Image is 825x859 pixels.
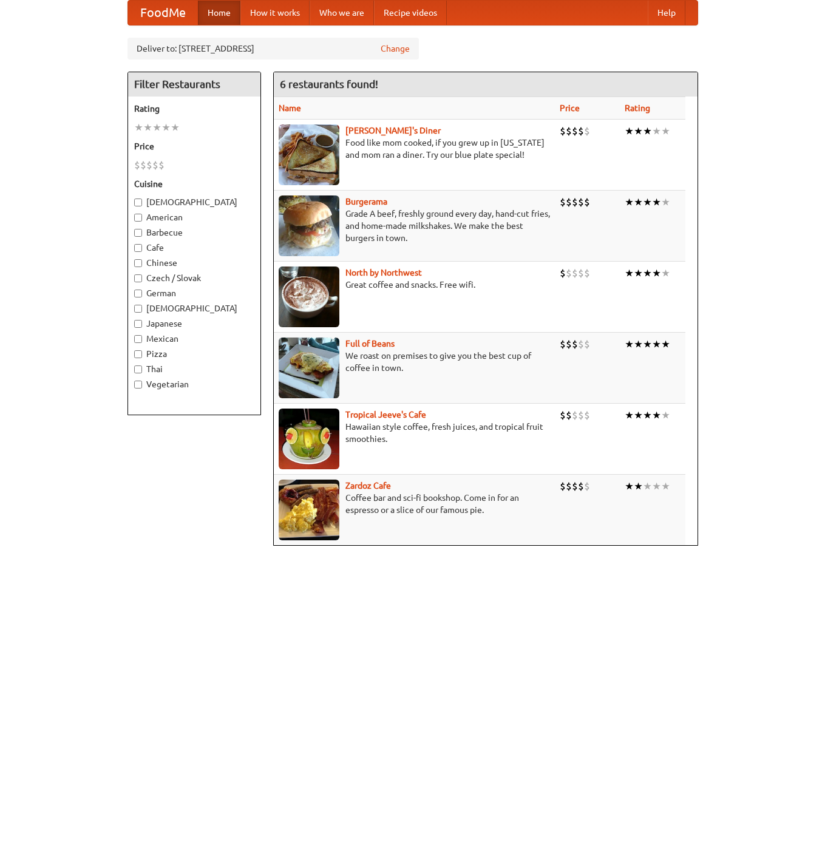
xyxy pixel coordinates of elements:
[578,480,584,493] li: $
[134,178,254,190] h5: Cuisine
[560,103,580,113] a: Price
[643,267,652,280] li: ★
[134,274,142,282] input: Czech / Slovak
[625,480,634,493] li: ★
[572,480,578,493] li: $
[310,1,374,25] a: Who we are
[566,124,572,138] li: $
[134,381,142,389] input: Vegetarian
[279,195,339,256] img: burgerama.jpg
[652,409,661,422] li: ★
[134,317,254,330] label: Japanese
[560,480,566,493] li: $
[240,1,310,25] a: How it works
[560,195,566,209] li: $
[652,195,661,209] li: ★
[143,121,152,134] li: ★
[134,335,142,343] input: Mexican
[572,195,578,209] li: $
[584,338,590,351] li: $
[279,279,550,291] p: Great coffee and snacks. Free wifi.
[134,196,254,208] label: [DEMOGRAPHIC_DATA]
[134,305,142,313] input: [DEMOGRAPHIC_DATA]
[572,124,578,138] li: $
[661,267,670,280] li: ★
[661,195,670,209] li: ★
[572,338,578,351] li: $
[374,1,447,25] a: Recipe videos
[345,410,426,419] a: Tropical Jeeve's Cafe
[134,226,254,239] label: Barbecue
[134,259,142,267] input: Chinese
[648,1,685,25] a: Help
[566,267,572,280] li: $
[134,211,254,223] label: American
[279,492,550,516] p: Coffee bar and sci-fi bookshop. Come in for an espresso or a slice of our famous pie.
[134,350,142,358] input: Pizza
[134,333,254,345] label: Mexican
[279,421,550,445] p: Hawaiian style coffee, fresh juices, and tropical fruit smoothies.
[578,338,584,351] li: $
[279,338,339,398] img: beans.jpg
[134,272,254,284] label: Czech / Slovak
[625,103,650,113] a: Rating
[625,338,634,351] li: ★
[161,121,171,134] li: ★
[134,229,142,237] input: Barbecue
[146,158,152,172] li: $
[134,378,254,390] label: Vegetarian
[661,480,670,493] li: ★
[584,267,590,280] li: $
[578,267,584,280] li: $
[584,195,590,209] li: $
[134,257,254,269] label: Chinese
[634,267,643,280] li: ★
[280,78,378,90] ng-pluralize: 6 restaurants found!
[279,480,339,540] img: zardoz.jpg
[345,339,395,348] a: Full of Beans
[625,124,634,138] li: ★
[279,137,550,161] p: Food like mom cooked, if you grew up in [US_STATE] and mom ran a diner. Try our blue plate special!
[279,350,550,374] p: We roast on premises to give you the best cup of coffee in town.
[643,409,652,422] li: ★
[578,195,584,209] li: $
[634,124,643,138] li: ★
[134,290,142,297] input: German
[134,199,142,206] input: [DEMOGRAPHIC_DATA]
[578,409,584,422] li: $
[345,481,391,491] a: Zardoz Cafe
[625,195,634,209] li: ★
[279,124,339,185] img: sallys.jpg
[134,121,143,134] li: ★
[584,480,590,493] li: $
[643,195,652,209] li: ★
[345,126,441,135] a: [PERSON_NAME]'s Diner
[134,158,140,172] li: $
[634,195,643,209] li: ★
[127,38,419,59] div: Deliver to: [STREET_ADDRESS]
[134,320,142,328] input: Japanese
[634,480,643,493] li: ★
[661,409,670,422] li: ★
[134,214,142,222] input: American
[643,480,652,493] li: ★
[634,338,643,351] li: ★
[625,409,634,422] li: ★
[128,72,260,97] h4: Filter Restaurants
[279,409,339,469] img: jeeves.jpg
[572,409,578,422] li: $
[560,267,566,280] li: $
[661,338,670,351] li: ★
[134,103,254,115] h5: Rating
[566,195,572,209] li: $
[345,197,387,206] a: Burgerama
[566,338,572,351] li: $
[279,267,339,327] img: north.jpg
[134,244,142,252] input: Cafe
[652,267,661,280] li: ★
[198,1,240,25] a: Home
[279,103,301,113] a: Name
[652,124,661,138] li: ★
